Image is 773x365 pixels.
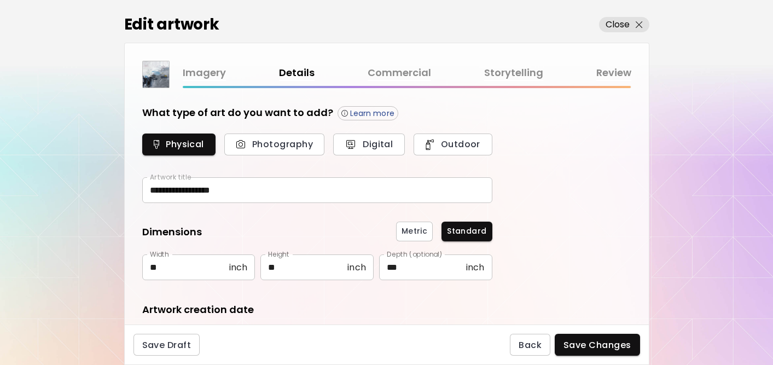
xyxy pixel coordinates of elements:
h5: Dimensions [142,225,202,241]
span: Digital [345,138,393,150]
span: Physical [154,138,204,150]
a: Storytelling [484,65,543,81]
h5: Artwork creation date [142,303,254,317]
button: Back [510,334,550,356]
button: Photography [224,134,324,155]
span: Outdoor [426,138,480,150]
span: Metric [402,225,427,237]
span: Standard [447,225,486,237]
p: Learn more [350,108,394,118]
span: Save Draft [142,339,191,351]
h5: What type of art do you want to add? [142,106,333,120]
button: Learn more [338,106,398,120]
span: Save Changes [563,339,631,351]
span: Photography [236,138,312,150]
button: Outdoor [414,134,492,155]
a: Imagery [183,65,226,81]
a: Review [596,65,631,81]
span: inch [229,262,248,273]
button: Physical [142,134,216,155]
button: Save Changes [555,334,640,356]
button: Digital [333,134,405,155]
span: Back [519,339,542,351]
span: inch [466,262,485,273]
button: Metric [396,222,433,241]
span: inch [347,262,366,273]
a: Commercial [368,65,431,81]
button: Standard [441,222,492,241]
button: Save Draft [133,334,200,356]
img: thumbnail [143,61,169,88]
